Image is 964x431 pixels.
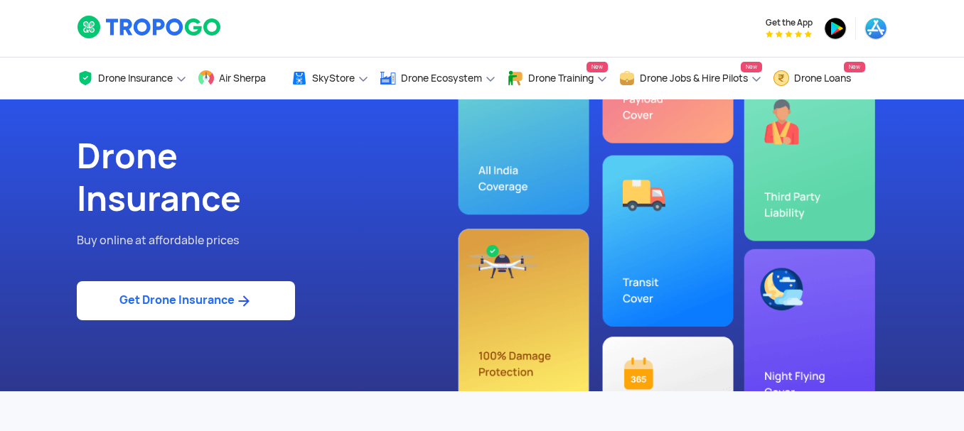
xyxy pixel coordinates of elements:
span: Drone Ecosystem [401,72,482,84]
span: New [741,62,762,72]
a: Air Sherpa [198,58,280,99]
span: Drone Jobs & Hire Pilots [640,72,748,84]
h1: Drone Insurance [77,135,471,220]
span: Drone Insurance [98,72,173,84]
a: Drone Insurance [77,58,187,99]
img: ic_playstore.png [824,17,847,40]
span: New [587,62,608,72]
span: SkyStore [312,72,355,84]
img: ic_appstore.png [864,17,887,40]
a: Drone TrainingNew [507,58,608,99]
img: logoHeader.svg [77,15,223,39]
p: Buy online at affordable prices [77,231,471,250]
span: Get the App [766,17,813,28]
img: ic_arrow_forward_blue.svg [235,293,252,310]
span: Drone Training [528,72,594,84]
a: Drone Ecosystem [380,58,496,99]
span: New [844,62,865,72]
img: App Raking [766,31,812,38]
a: Drone Jobs & Hire PilotsNew [618,58,762,99]
span: Drone Loans [794,72,851,84]
span: Air Sherpa [219,72,266,84]
a: SkyStore [291,58,369,99]
a: Get Drone Insurance [77,281,295,320]
a: Drone LoansNew [773,58,865,99]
